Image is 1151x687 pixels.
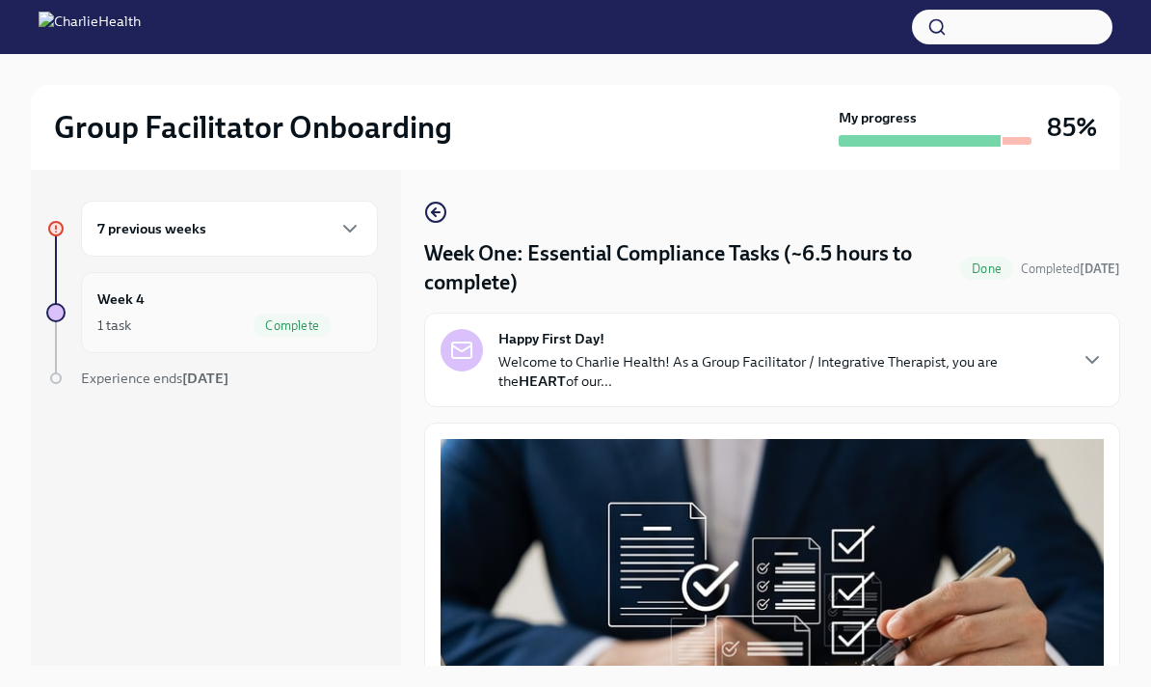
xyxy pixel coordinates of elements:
[97,218,206,239] h6: 7 previous weeks
[1021,261,1120,276] span: Completed
[498,329,604,348] strong: Happy First Day!
[519,372,566,390] strong: HEART
[254,318,331,333] span: Complete
[81,370,228,387] span: Experience ends
[46,272,378,353] a: Week 41 taskComplete
[960,261,1013,276] span: Done
[81,201,378,257] div: 7 previous weeks
[97,316,131,335] div: 1 task
[424,239,952,297] h4: Week One: Essential Compliance Tasks (~6.5 hours to complete)
[1080,261,1120,276] strong: [DATE]
[39,12,141,42] img: CharlieHealth
[97,289,145,310] h6: Week 4
[182,370,228,387] strong: [DATE]
[839,108,917,127] strong: My progress
[54,108,452,147] h2: Group Facilitator Onboarding
[1047,110,1097,145] h3: 85%
[498,352,1065,391] p: Welcome to Charlie Health! As a Group Facilitator / Integrative Therapist, you are the of our...
[1021,260,1120,278] span: August 26th, 2025 21:35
